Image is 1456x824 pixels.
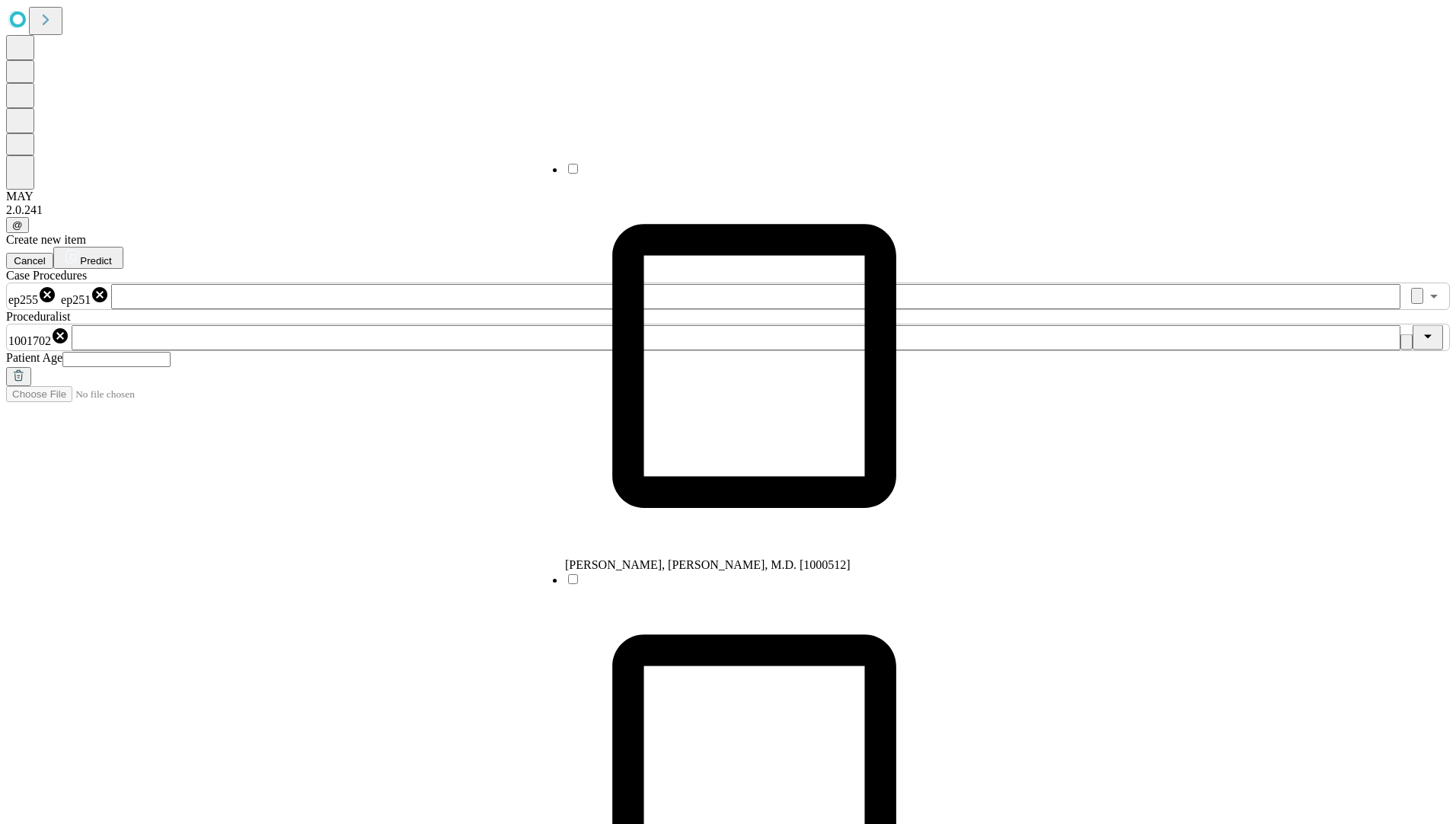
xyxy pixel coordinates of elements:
div: ep255 [8,286,56,307]
span: Create new item [6,233,86,246]
span: [PERSON_NAME], [PERSON_NAME], M.D. [1000512] [565,558,851,571]
span: ep251 [61,293,91,306]
button: Predict [53,247,123,269]
span: @ [12,219,23,231]
span: Patient Age [6,351,62,364]
span: ep255 [8,293,38,306]
span: 1001702 [8,334,51,347]
div: MAY [6,190,1450,203]
span: Scheduled Procedure [6,269,87,282]
button: Close [1413,325,1443,350]
div: 1001702 [8,327,69,348]
span: Proceduralist [6,310,70,323]
button: Open [1423,286,1445,307]
div: 2.0.241 [6,203,1450,217]
button: Clear [1411,288,1423,304]
div: ep251 [61,286,109,307]
span: Predict [80,255,111,267]
span: Cancel [14,255,46,267]
button: Cancel [6,253,53,269]
button: @ [6,217,29,233]
button: Clear [1400,334,1413,350]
